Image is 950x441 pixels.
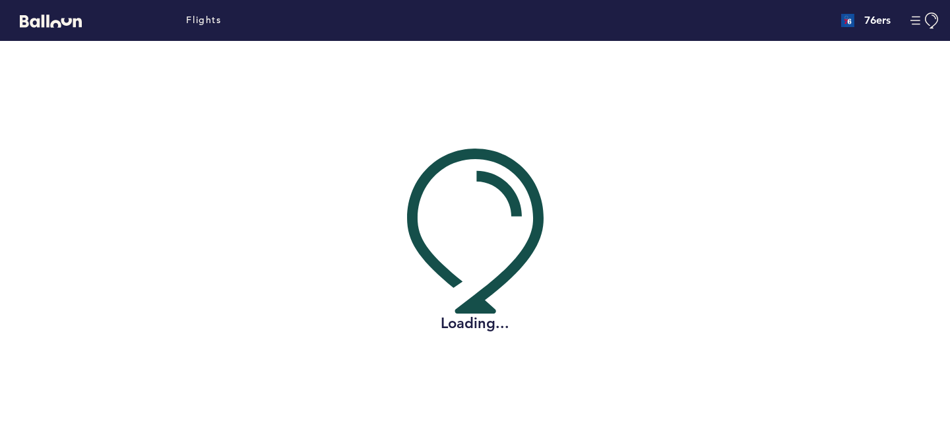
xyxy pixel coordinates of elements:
button: Manage Account [910,13,940,29]
svg: Balloon [20,15,82,28]
a: Balloon [10,13,82,27]
h4: 76ers [864,13,891,28]
a: Flights [186,13,221,28]
h2: Loading... [407,314,544,333]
